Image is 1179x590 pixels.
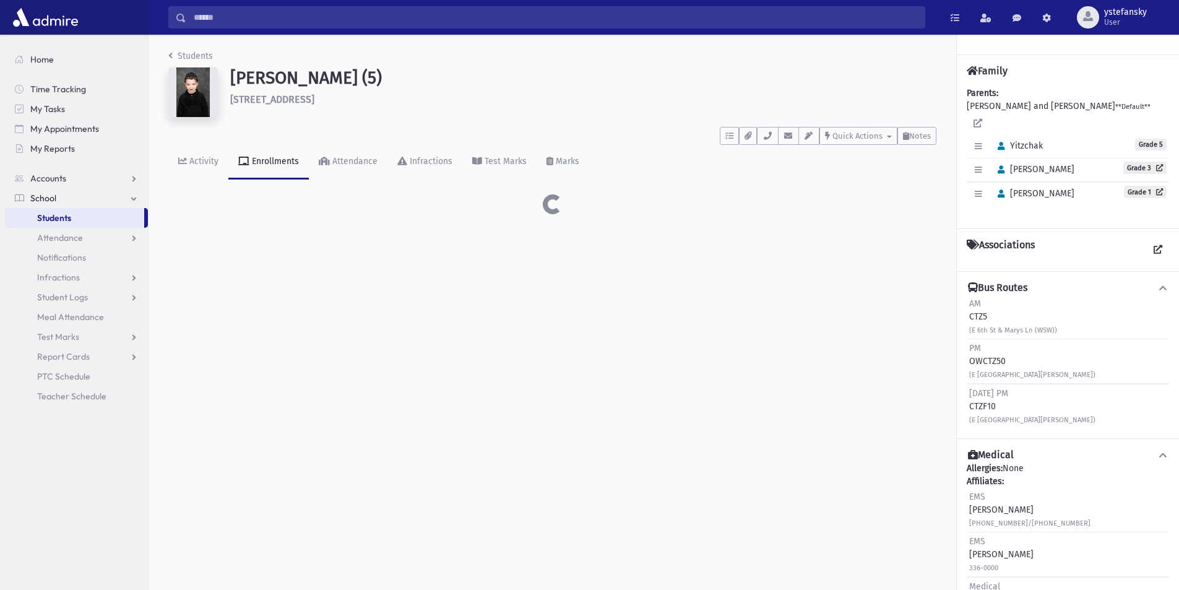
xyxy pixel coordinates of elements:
a: Activity [168,145,228,180]
a: Test Marks [5,327,148,347]
h4: Bus Routes [968,282,1027,295]
a: Meal Attendance [5,307,148,327]
b: Parents: [967,88,998,98]
div: Activity [187,156,218,167]
a: PTC Schedule [5,367,148,386]
a: Attendance [309,145,387,180]
a: Infractions [5,267,148,287]
button: Medical [967,449,1169,462]
span: Grade 5 [1135,139,1167,150]
span: Yitzchak [992,141,1043,151]
a: Test Marks [462,145,537,180]
a: School [5,188,148,208]
a: Accounts [5,168,148,188]
a: My Appointments [5,119,148,139]
span: Test Marks [37,331,79,342]
div: Enrollments [249,156,299,167]
span: Infractions [37,272,80,283]
button: Bus Routes [967,282,1169,295]
button: Notes [897,127,936,145]
a: Home [5,50,148,69]
small: (E [GEOGRAPHIC_DATA][PERSON_NAME]) [969,371,1095,379]
div: Attendance [330,156,378,167]
span: ystefansky [1104,7,1147,17]
small: [PHONE_NUMBER]/[PHONE_NUMBER] [969,519,1090,527]
div: Marks [553,156,579,167]
img: AdmirePro [10,5,81,30]
span: AM [969,298,981,309]
div: OWCTZ50 [969,342,1095,381]
span: EMS [969,536,985,547]
small: 336-0000 [969,564,998,572]
a: View all Associations [1147,239,1169,261]
span: EMS [969,492,985,502]
small: (E 6th St & Marys Ln (WSW)) [969,326,1057,334]
a: Grade 1 [1124,186,1167,198]
span: Teacher Schedule [37,391,106,402]
span: Time Tracking [30,84,86,95]
span: Home [30,54,54,65]
h4: Medical [968,449,1014,462]
span: Notes [909,131,931,141]
div: CTZ5 [969,297,1057,336]
a: Infractions [387,145,462,180]
span: Meal Attendance [37,311,104,323]
span: My Tasks [30,103,65,115]
div: [PERSON_NAME] and [PERSON_NAME] [967,87,1169,219]
a: Notifications [5,248,148,267]
span: Accounts [30,173,66,184]
span: PTC Schedule [37,371,90,382]
span: [DATE] PM [969,388,1008,399]
span: School [30,193,56,204]
nav: breadcrumb [168,50,213,67]
h4: Family [967,65,1008,77]
b: Allergies: [967,463,1003,474]
div: [PERSON_NAME] [969,490,1090,529]
input: Search [186,6,925,28]
a: Student Logs [5,287,148,307]
a: Time Tracking [5,79,148,99]
span: Student Logs [37,292,88,303]
span: My Reports [30,143,75,154]
a: Attendance [5,228,148,248]
a: My Reports [5,139,148,158]
a: Students [168,51,213,61]
a: My Tasks [5,99,148,119]
span: Report Cards [37,351,90,362]
h1: [PERSON_NAME] (5) [230,67,936,89]
h4: Associations [967,239,1035,261]
span: [PERSON_NAME] [992,164,1074,175]
a: Report Cards [5,347,148,367]
span: Attendance [37,232,83,243]
div: Test Marks [482,156,527,167]
span: Notifications [37,252,86,263]
button: Quick Actions [819,127,897,145]
div: [PERSON_NAME] [969,535,1034,574]
b: Affiliates: [967,476,1004,487]
div: Infractions [407,156,452,167]
span: [PERSON_NAME] [992,188,1074,199]
a: Grade 3 [1123,162,1167,174]
span: Students [37,212,71,223]
span: Quick Actions [832,131,883,141]
small: (E [GEOGRAPHIC_DATA][PERSON_NAME]) [969,416,1095,424]
a: Students [5,208,144,228]
a: Enrollments [228,145,309,180]
div: CTZF10 [969,387,1095,426]
a: Teacher Schedule [5,386,148,406]
span: My Appointments [30,123,99,134]
h6: [STREET_ADDRESS] [230,93,936,105]
a: Marks [537,145,589,180]
span: PM [969,343,981,354]
span: User [1104,17,1147,27]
